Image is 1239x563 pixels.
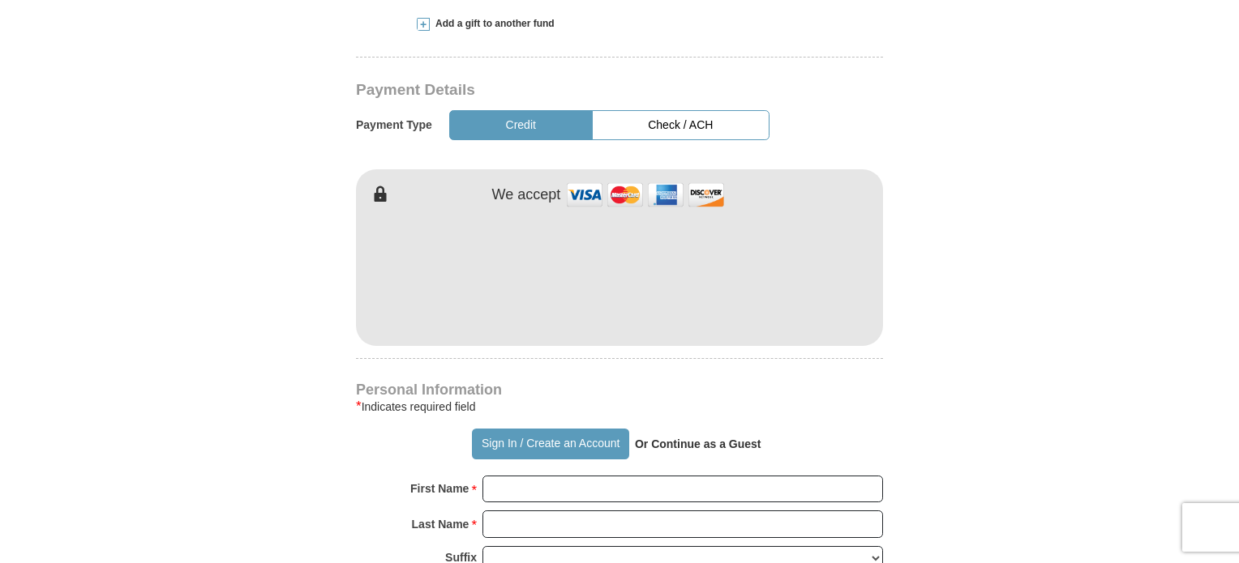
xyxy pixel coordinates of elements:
strong: Or Continue as a Guest [635,437,761,450]
h4: Personal Information [356,383,883,396]
div: Indicates required field [356,397,883,416]
strong: Last Name [412,513,469,535]
h4: We accept [492,186,561,204]
button: Credit [449,110,593,140]
h5: Payment Type [356,118,432,132]
span: Add a gift to another fund [430,17,555,31]
strong: First Name [410,477,469,500]
img: credit cards accepted [564,177,727,212]
h3: Payment Details [356,81,770,100]
button: Sign In / Create an Account [472,429,628,459]
button: Check / ACH [592,110,770,140]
